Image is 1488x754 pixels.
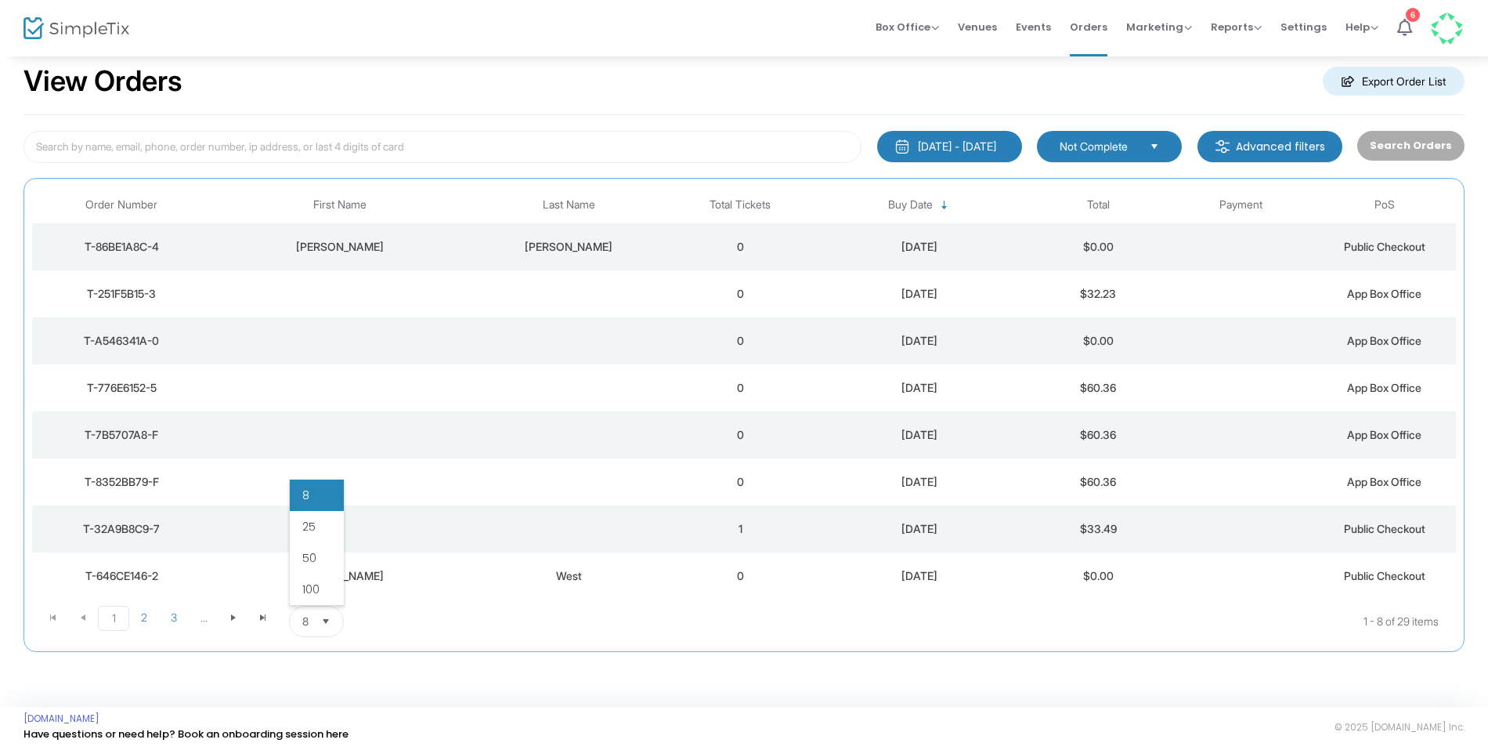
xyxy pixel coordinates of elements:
[159,606,189,629] span: Page 3
[888,198,933,212] span: Buy Date
[543,198,595,212] span: Last Name
[1211,20,1262,34] span: Reports
[669,506,812,553] td: 1
[1027,270,1170,317] td: $32.23
[816,380,1023,396] div: 9/25/2025
[23,64,182,99] h2: View Orders
[1027,364,1170,411] td: $60.36
[958,7,997,47] span: Venues
[302,550,316,566] span: 50
[36,333,207,349] div: T-A546341A-0
[1027,223,1170,270] td: $0.00
[302,582,320,597] span: 100
[189,606,219,629] span: Page 4
[32,187,1456,600] div: Data table
[36,380,207,396] div: T-776E6152-5
[1280,7,1327,47] span: Settings
[1027,459,1170,506] td: $60.36
[500,606,1439,637] kendo-pager-info: 1 - 8 of 29 items
[1406,8,1420,22] div: 6
[1347,287,1421,300] span: App Box Office
[1027,411,1170,459] td: $60.36
[1126,20,1192,34] span: Marketing
[816,427,1023,443] div: 9/25/2025
[1345,20,1378,34] span: Help
[1374,198,1395,212] span: PoS
[315,607,337,636] button: Select
[669,187,812,223] th: Total Tickets
[1027,187,1170,223] th: Total
[36,427,207,443] div: T-7B5707A8-F
[472,568,665,584] div: West
[816,568,1023,584] div: 9/24/2025
[36,286,207,302] div: T-251F5B15-3
[36,521,207,537] div: T-32A9B8C9-7
[669,317,812,364] td: 0
[1347,475,1421,488] span: App Box Office
[1344,522,1425,535] span: Public Checkout
[1347,381,1421,394] span: App Box Office
[816,333,1023,349] div: 9/25/2025
[1060,139,1137,154] span: Not Complete
[36,239,207,255] div: T-86BE1A8C-4
[302,519,316,535] span: 25
[1070,7,1107,47] span: Orders
[85,198,157,212] span: Order Number
[257,611,269,624] span: Go to the last page
[36,474,207,490] div: T-8352BB79-F
[669,270,812,317] td: 0
[23,727,349,741] a: Have questions or need help? Book an onboarding session here
[669,411,812,459] td: 0
[1215,139,1230,154] img: filter
[669,223,812,270] td: 0
[816,286,1023,302] div: 9/25/2025
[938,199,951,212] span: Sortable
[313,198,367,212] span: First Name
[1344,569,1425,582] span: Public Checkout
[23,712,99,725] a: [DOMAIN_NAME]
[816,521,1023,537] div: 9/24/2025
[219,606,248,629] span: Go to the next page
[215,568,464,584] div: Ross
[877,131,1022,162] button: [DATE] - [DATE]
[472,239,665,255] div: Sacco
[302,488,309,503] span: 8
[1347,428,1421,441] span: App Box Office
[669,553,812,600] td: 0
[1344,240,1425,253] span: Public Checkout
[894,139,910,154] img: monthly
[248,606,278,629] span: Go to the last page
[816,474,1023,490] div: 9/25/2025
[23,131,861,163] input: Search by name, email, phone, order number, ip address, or last 4 digits of card
[227,611,240,624] span: Go to the next page
[1143,138,1165,155] button: Select
[1219,198,1262,212] span: Payment
[36,568,207,584] div: T-646CE146-2
[215,239,464,255] div: Kelley
[1197,131,1342,162] m-button: Advanced filters
[669,364,812,411] td: 0
[1016,7,1051,47] span: Events
[1027,317,1170,364] td: $0.00
[918,139,996,154] div: [DATE] - [DATE]
[1323,67,1465,96] m-button: Export Order List
[816,239,1023,255] div: 9/25/2025
[1347,334,1421,347] span: App Box Office
[302,614,309,629] span: 8
[1027,506,1170,553] td: $33.49
[1027,553,1170,600] td: $0.00
[98,606,129,631] span: Page 1
[1335,721,1465,734] span: © 2025 [DOMAIN_NAME] Inc.
[129,606,159,629] span: Page 2
[876,20,939,34] span: Box Office
[669,459,812,506] td: 0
